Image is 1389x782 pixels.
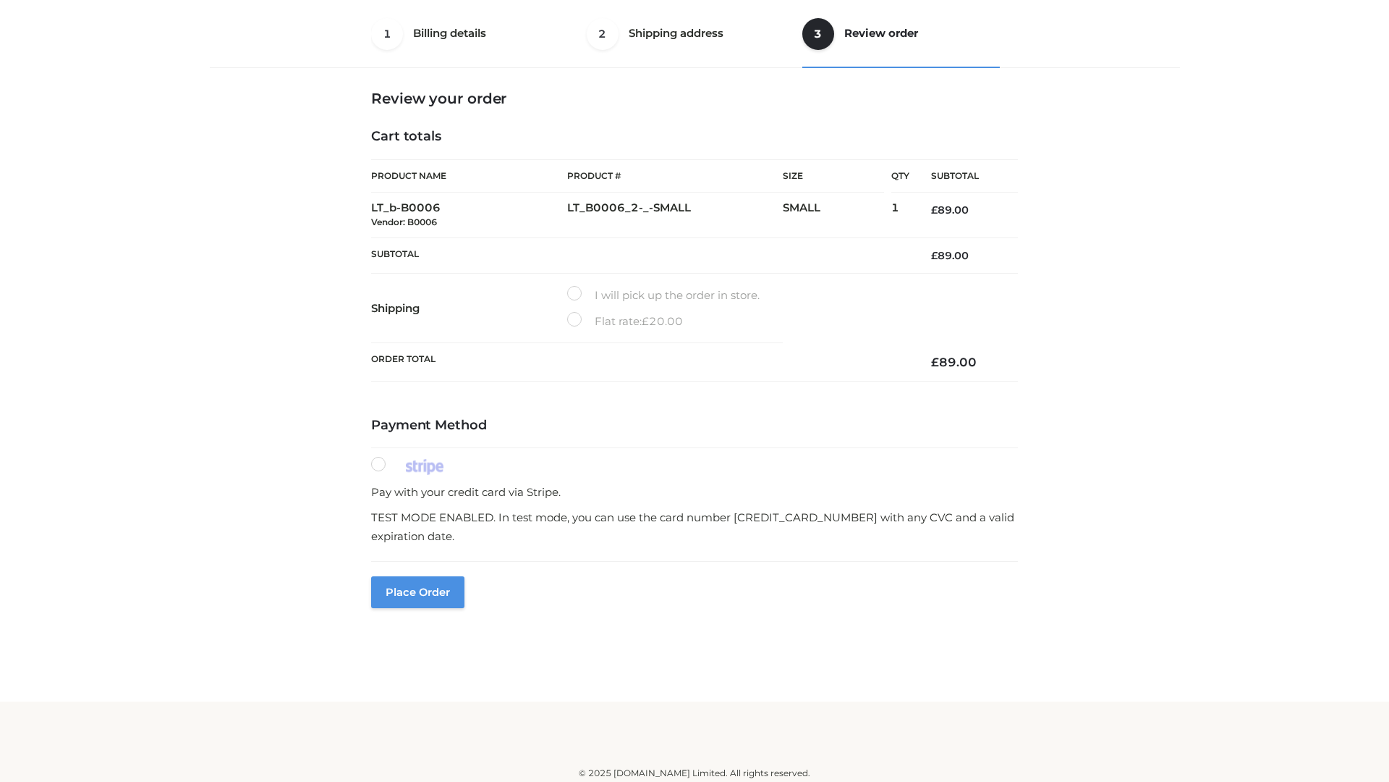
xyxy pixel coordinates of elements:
button: Place order [371,576,464,608]
th: Subtotal [371,237,909,273]
bdi: 89.00 [931,203,969,216]
th: Size [783,160,884,193]
label: I will pick up the order in store. [567,286,760,305]
h4: Payment Method [371,418,1018,434]
label: Flat rate: [567,312,683,331]
th: Product Name [371,159,567,193]
td: LT_b-B0006 [371,193,567,238]
th: Shipping [371,274,567,343]
td: LT_B0006_2-_-SMALL [567,193,783,238]
h4: Cart totals [371,129,1018,145]
span: £ [931,249,938,262]
span: £ [642,314,649,328]
span: £ [931,355,939,369]
th: Qty [891,159,909,193]
td: 1 [891,193,909,238]
p: TEST MODE ENABLED. In test mode, you can use the card number [CREDIT_CARD_NUMBER] with any CVC an... [371,508,1018,545]
small: Vendor: B0006 [371,216,437,227]
th: Product # [567,159,783,193]
th: Order Total [371,343,909,382]
span: £ [931,203,938,216]
div: © 2025 [DOMAIN_NAME] Limited. All rights reserved. [215,766,1174,781]
bdi: 89.00 [931,249,969,262]
p: Pay with your credit card via Stripe. [371,483,1018,502]
bdi: 20.00 [642,314,683,328]
th: Subtotal [909,160,1018,193]
h3: Review your order [371,90,1018,107]
bdi: 89.00 [931,355,977,369]
td: SMALL [783,193,891,238]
